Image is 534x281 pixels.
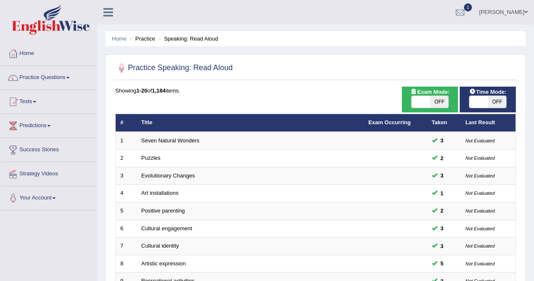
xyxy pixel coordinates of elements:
[437,136,447,145] span: You can still take this question
[466,226,495,231] small: Not Evaluated
[437,206,447,215] span: You can still take this question
[115,62,233,74] h2: Practice Speaking: Read Aloud
[437,189,447,198] span: You can still take this question
[369,119,411,125] a: Exam Occurring
[466,261,495,266] small: Not Evaluated
[437,171,447,180] span: You can still take this question
[0,114,97,135] a: Predictions
[430,96,449,108] span: OFF
[128,35,155,43] li: Practice
[437,259,447,268] span: You can still take this question
[0,90,97,111] a: Tests
[402,87,458,112] div: Show exams occurring in exams
[152,87,166,94] b: 1,184
[466,87,510,96] span: Time Mode:
[115,87,516,95] div: Showing of items.
[141,243,179,249] a: Cultural identity
[466,243,495,248] small: Not Evaluated
[437,154,447,163] span: You can still take this question
[141,190,179,196] a: Art installations
[112,35,127,42] a: Home
[466,138,495,143] small: Not Evaluated
[116,132,137,150] td: 1
[116,237,137,255] td: 7
[116,220,137,237] td: 6
[466,173,495,178] small: Not Evaluated
[116,185,137,202] td: 4
[136,87,147,94] b: 1-20
[427,114,461,132] th: Taken
[407,87,453,96] span: Exam Mode:
[0,66,97,87] a: Practice Questions
[466,191,495,196] small: Not Evaluated
[0,186,97,207] a: Your Account
[116,202,137,220] td: 5
[116,150,137,167] td: 2
[466,208,495,213] small: Not Evaluated
[157,35,218,43] li: Speaking: Read Aloud
[141,137,200,144] a: Seven Natural Wonders
[141,155,161,161] a: Puzzles
[116,255,137,273] td: 8
[437,224,447,233] span: You can still take this question
[141,207,185,214] a: Positive parenting
[141,225,192,232] a: Cultural engagement
[0,162,97,183] a: Strategy Videos
[0,42,97,63] a: Home
[116,114,137,132] th: #
[116,167,137,185] td: 3
[141,172,195,179] a: Evolutionary Changes
[437,242,447,251] span: You can still take this question
[461,114,516,132] th: Last Result
[488,96,507,108] span: OFF
[137,114,364,132] th: Title
[464,3,472,11] span: 1
[141,260,186,267] a: Artistic expression
[466,156,495,161] small: Not Evaluated
[0,138,97,159] a: Success Stories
